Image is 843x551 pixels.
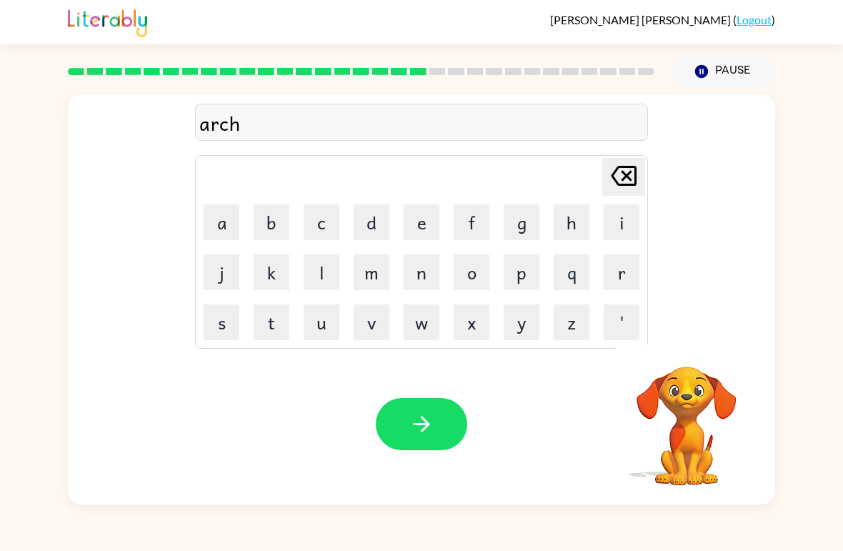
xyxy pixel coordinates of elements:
[550,13,733,26] span: [PERSON_NAME] [PERSON_NAME]
[604,254,639,290] button: r
[204,254,239,290] button: j
[68,6,147,37] img: Literably
[354,304,389,340] button: v
[672,55,775,88] button: Pause
[737,13,772,26] a: Logout
[504,254,539,290] button: p
[304,204,339,240] button: c
[204,304,239,340] button: s
[404,204,439,240] button: e
[504,304,539,340] button: y
[454,304,489,340] button: x
[615,344,758,487] video: Your browser must support playing .mp4 files to use Literably. Please try using another browser.
[604,304,639,340] button: '
[254,304,289,340] button: t
[550,13,775,26] div: ( )
[404,304,439,340] button: w
[404,254,439,290] button: n
[604,204,639,240] button: i
[199,108,644,138] div: arch
[454,204,489,240] button: f
[454,254,489,290] button: o
[554,204,589,240] button: h
[554,304,589,340] button: z
[354,254,389,290] button: m
[304,304,339,340] button: u
[254,204,289,240] button: b
[554,254,589,290] button: q
[204,204,239,240] button: a
[354,204,389,240] button: d
[304,254,339,290] button: l
[254,254,289,290] button: k
[504,204,539,240] button: g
